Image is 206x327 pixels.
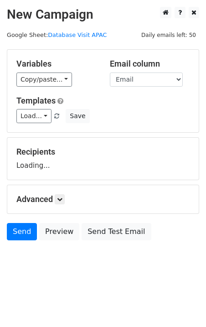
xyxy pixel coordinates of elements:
[16,96,56,105] a: Templates
[7,223,37,240] a: Send
[7,31,107,38] small: Google Sheet:
[16,194,190,204] h5: Advanced
[110,59,190,69] h5: Email column
[16,59,96,69] h5: Variables
[138,31,199,38] a: Daily emails left: 50
[16,147,190,171] div: Loading...
[138,30,199,40] span: Daily emails left: 50
[82,223,151,240] a: Send Test Email
[16,73,72,87] a: Copy/paste...
[16,109,51,123] a: Load...
[7,7,199,22] h2: New Campaign
[66,109,89,123] button: Save
[39,223,79,240] a: Preview
[48,31,107,38] a: Database Visit APAC
[16,147,190,157] h5: Recipients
